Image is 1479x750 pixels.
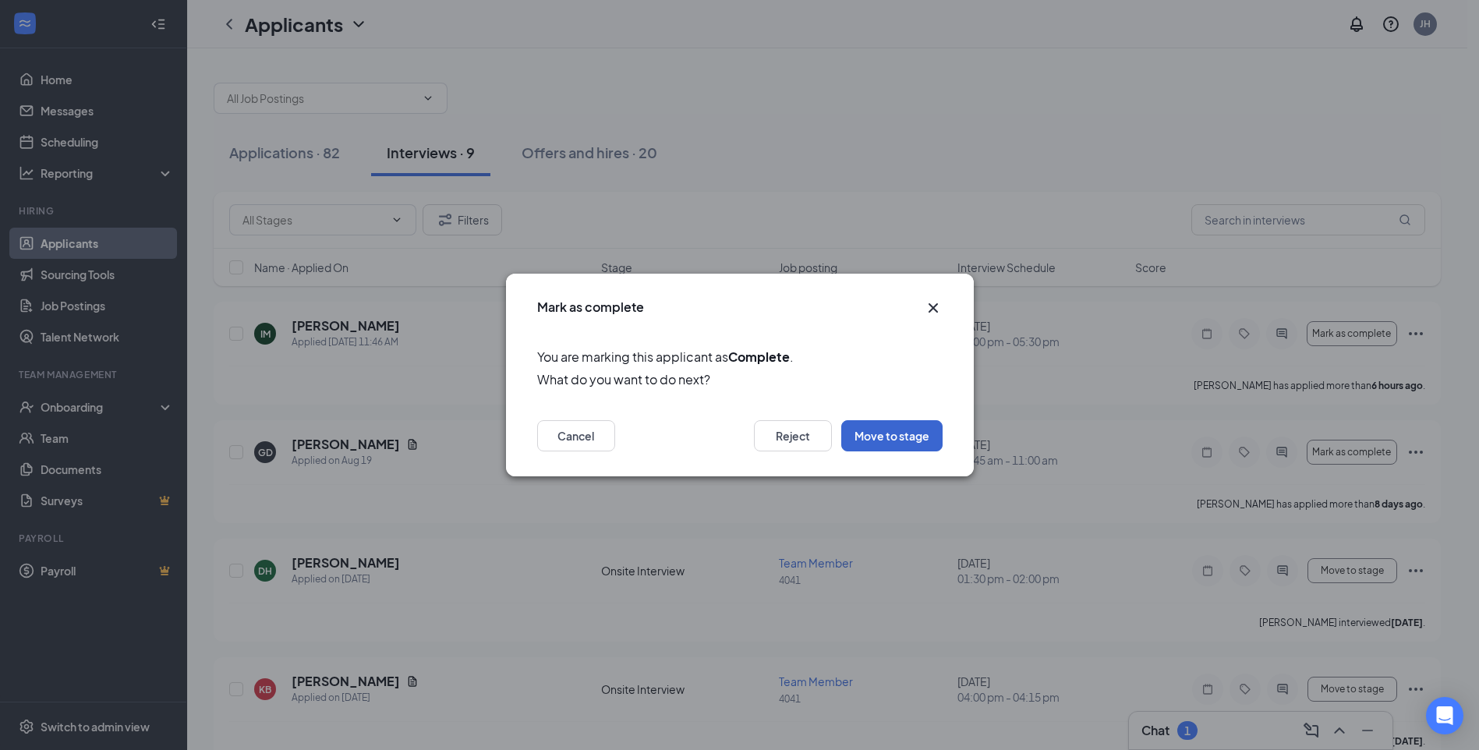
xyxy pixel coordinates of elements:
div: Open Intercom Messenger [1426,697,1463,734]
button: Move to stage [841,420,943,451]
button: Cancel [537,420,615,451]
h3: Mark as complete [537,299,644,316]
button: Close [924,299,943,317]
span: You are marking this applicant as . [537,347,943,366]
span: What do you want to do next? [537,370,943,389]
button: Reject [754,420,832,451]
svg: Cross [924,299,943,317]
b: Complete [728,348,790,365]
